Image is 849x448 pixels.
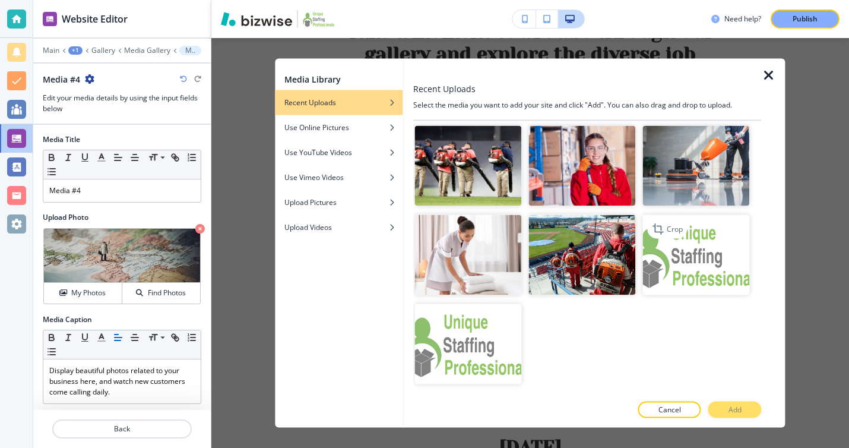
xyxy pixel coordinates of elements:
h4: Select the media you want to add your site and click "Add". You can also drag and drop to upload. [413,100,761,111]
button: Find Photos [122,283,200,304]
h4: My Photos [71,288,106,298]
p: Display beautiful photos related to your business here, and watch new customers come calling daily. [49,365,195,397]
h2: Website Editor [62,12,128,26]
button: +1 [68,46,83,55]
p: Back [53,424,191,434]
button: Main [43,46,59,55]
h4: Use Vimeo Videos [284,172,344,183]
h3: Edit your media details by using the input fields below [43,93,201,114]
div: Crop [648,220,688,239]
p: Media #4 [185,46,195,55]
button: Upload Pictures [275,190,403,215]
img: Bizwise Logo [221,12,292,26]
h4: Recent Uploads [284,97,336,108]
button: Use Vimeo Videos [275,165,403,190]
h3: Recent Uploads [413,83,476,95]
button: My Photos [44,283,122,304]
button: Upload Videos [275,215,403,240]
p: Cancel [658,405,681,415]
h2: Upload Photo [43,212,201,223]
h3: Need help? [724,14,761,24]
div: My PhotosFind Photos [43,228,201,305]
p: Media #4 [49,185,195,196]
button: Cancel [638,402,701,418]
h2: Media Caption [43,314,92,325]
button: Media Gallery [124,46,170,55]
button: Recent Uploads [275,90,403,115]
p: Publish [793,14,818,24]
p: Crop [667,224,683,235]
h4: Upload Videos [284,222,332,233]
button: Gallery [91,46,115,55]
h4: Use Online Pictures [284,122,349,133]
h2: Media Library [284,73,341,86]
h2: Media Title [43,134,80,145]
img: editor icon [43,12,57,26]
button: Use YouTube Videos [275,140,403,165]
button: Use Online Pictures [275,115,403,140]
h4: Use YouTube Videos [284,147,352,158]
h2: Media #4 [43,73,80,86]
h4: Upload Pictures [284,197,337,208]
button: Back [52,419,192,438]
button: Publish [771,10,840,29]
h4: Find Photos [148,288,186,298]
button: Media #4 [179,46,201,55]
img: Your Logo [303,10,334,29]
